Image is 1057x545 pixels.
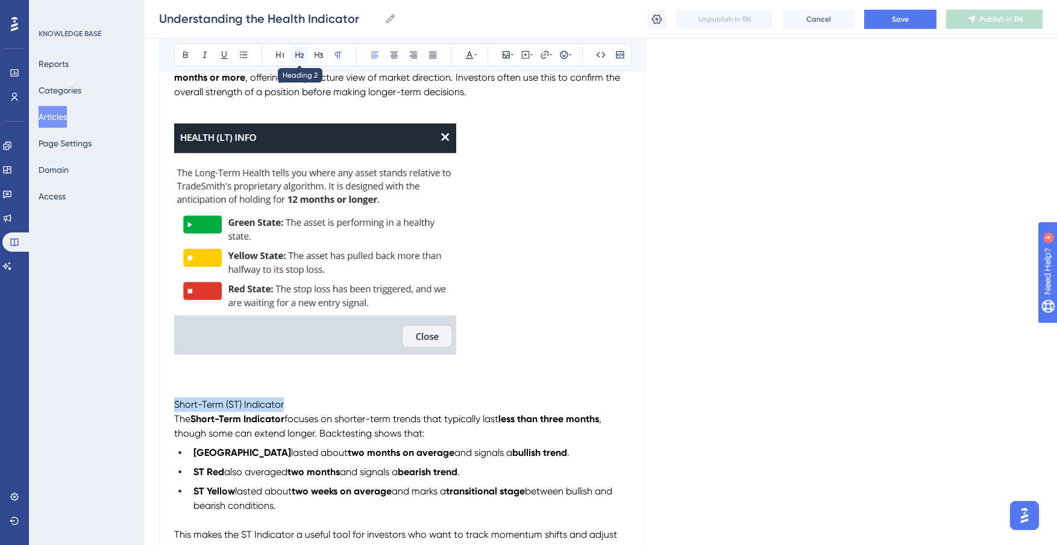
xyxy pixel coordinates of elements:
[39,53,69,75] button: Reports
[291,447,348,458] span: lasted about
[457,466,460,478] span: .
[392,485,446,497] span: and marks a
[193,466,224,478] strong: ST Red
[446,485,525,497] strong: transitional stage
[946,10,1043,29] button: Publish in EN
[174,399,284,410] span: Short-Term (ST) Indicator
[39,132,92,154] button: Page Settings
[1006,497,1043,534] iframe: UserGuiding AI Assistant Launcher
[39,159,69,181] button: Domain
[28,3,75,17] span: Need Help?
[892,14,909,24] span: Save
[193,447,291,458] strong: [GEOGRAPHIC_DATA]
[174,413,604,439] span: , though some can extend longer. Backtesting shows that:
[39,185,66,207] button: Access
[292,485,392,497] strong: two weeks on average
[39,106,67,128] button: Articles
[454,447,512,458] span: and signals a
[284,413,498,425] span: focuses on shorter-term trends that typically last
[193,485,235,497] strong: ST Yellow
[340,466,398,478] span: and signals a
[39,79,81,101] button: Categories
[39,29,101,39] div: KNOWLEDGE BASE
[512,447,567,458] strong: bullish trend
[193,485,615,511] span: between bullish and bearish conditions.
[806,14,831,24] span: Cancel
[190,413,284,425] strong: Short-Term Indicator
[782,10,855,29] button: Cancel
[159,10,380,27] input: Article Name
[567,447,569,458] span: .
[676,10,773,29] button: Unpublish in EN
[864,10,936,29] button: Save
[235,485,292,497] span: lasted about
[174,72,623,98] span: , offering a big-picture view of market direction. Investors often use this to confirm the overal...
[224,466,287,478] span: also averaged
[348,447,454,458] strong: two months on average
[698,14,751,24] span: Unpublish in EN
[398,466,457,478] strong: bearish trend
[498,413,599,425] strong: less than three months
[84,6,87,16] div: 4
[287,466,340,478] strong: two months
[980,14,1023,24] span: Publish in EN
[174,413,190,425] span: The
